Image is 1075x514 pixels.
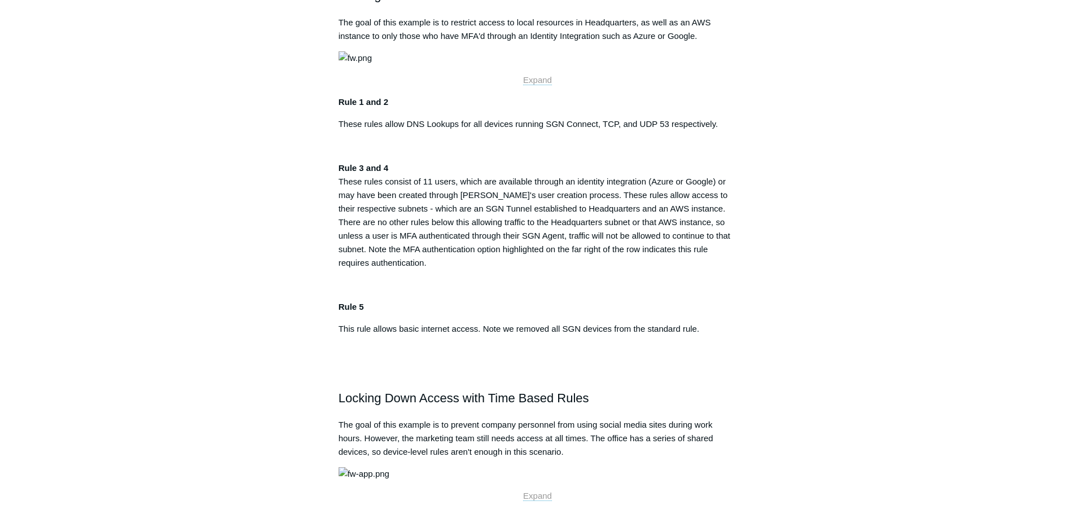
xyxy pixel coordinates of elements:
[339,117,737,131] p: These rules allow DNS Lookups for all devices running SGN Connect, TCP, and UDP 53 respectively.
[339,418,737,459] p: The goal of this example is to prevent company personnel from using social media sites during wor...
[339,161,737,270] p: These rules consist of 11 users, which are available through an identity integration (Azure or Go...
[339,163,388,173] strong: Rule 3 and 4
[339,467,389,481] img: fw-app.png
[339,302,364,311] strong: Rule 5
[523,491,552,501] a: Expand
[339,97,388,107] strong: Rule 1 and 2
[339,51,372,65] img: fw.png
[523,75,552,85] a: Expand
[339,322,737,336] p: This rule allows basic internet access. Note we removed all SGN devices from the standard rule.
[339,388,737,408] h2: Locking Down Access with Time Based Rules
[339,16,737,43] p: The goal of this example is to restrict access to local resources in Headquarters, as well as an ...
